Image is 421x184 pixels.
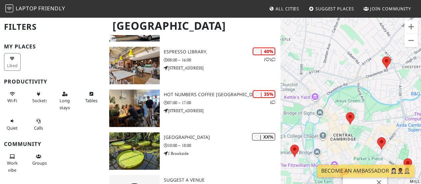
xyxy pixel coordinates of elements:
[30,88,47,106] button: Sockets
[105,89,281,127] a: Hot Numbers Coffee Trumpington Street | 35% 1 Hot Numbers Coffee [GEOGRAPHIC_DATA] 07:00 – 17:00 ...
[404,34,418,47] button: Zoom out
[30,116,47,133] button: Calls
[7,160,18,173] span: People working
[164,100,281,106] p: 07:00 – 17:00
[34,125,43,131] span: Video/audio calls
[4,141,101,147] h3: Community
[60,98,70,110] span: Long stays
[107,17,279,35] h1: [GEOGRAPHIC_DATA]
[306,3,357,15] a: Suggest Places
[5,3,65,15] a: LaptopFriendly LaptopFriendly
[4,151,21,175] button: Work vibe
[253,47,275,55] div: | 40%
[7,125,18,131] span: Quiet
[164,65,281,71] p: [STREET_ADDRESS]
[7,98,17,104] span: Stable Wi-Fi
[16,5,37,12] span: Laptop
[164,142,281,149] p: 10:00 – 18:00
[253,90,275,98] div: | 35%
[370,6,411,12] span: Join Community
[276,6,299,12] span: All Cities
[164,49,281,55] h3: Espresso Library.
[164,57,281,63] p: 08:00 – 16:00
[164,135,281,140] h3: [GEOGRAPHIC_DATA]
[361,3,414,15] a: Join Community
[269,99,275,106] p: 1
[4,116,21,133] button: Quiet
[404,20,418,33] button: Zoom in
[85,98,97,104] span: Work-friendly tables
[32,98,48,104] span: Power sockets
[266,3,302,15] a: All Cities
[5,4,13,12] img: LaptopFriendly
[105,47,281,84] a: Espresso Library. | 40% 11 Espresso Library. 08:00 – 16:00 [STREET_ADDRESS]
[263,56,275,63] p: 1 1
[4,43,101,50] h3: My Places
[83,88,100,106] button: Tables
[38,5,65,12] span: Friendly
[316,6,354,12] span: Suggest Places
[252,133,275,141] div: | XX%
[109,132,160,170] img: Cambridge University Botanic Garden
[164,177,281,183] h3: Suggest a Venue
[105,132,281,170] a: Cambridge University Botanic Garden | XX% [GEOGRAPHIC_DATA] 10:00 – 18:00 1 Brookside
[30,151,47,169] button: Groups
[317,165,414,177] a: Become an Ambassador 🤵🏻‍♀️🤵🏾‍♂️🤵🏼‍♀️
[32,160,47,166] span: Group tables
[109,89,160,127] img: Hot Numbers Coffee Trumpington Street
[4,78,101,85] h3: Productivity
[164,150,281,157] p: 1 Brookside
[57,88,73,113] button: Long stays
[109,47,160,84] img: Espresso Library.
[164,108,281,114] p: [STREET_ADDRESS]
[4,88,21,106] button: Wi-Fi
[4,17,101,37] h2: Filters
[164,92,281,98] h3: Hot Numbers Coffee [GEOGRAPHIC_DATA]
